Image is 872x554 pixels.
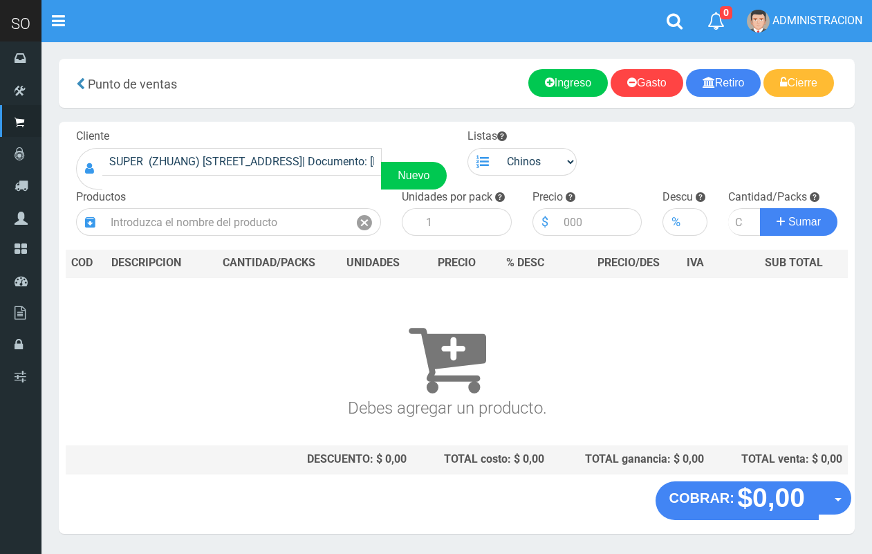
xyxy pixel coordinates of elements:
[104,208,349,236] input: Introduzca el nombre del producto
[760,208,837,236] button: Sumar
[689,208,707,236] input: 000
[467,129,507,145] label: Listas
[737,483,805,513] strong: $0,00
[597,256,660,269] span: PRECIO/DES
[211,452,407,468] div: DESCUENTO: $ 0,00
[662,190,693,205] label: Descu
[88,77,177,91] span: Punto de ventas
[715,452,842,468] div: TOTAL venta: $ 0,00
[528,69,608,97] a: Ingreso
[720,6,732,19] span: 0
[763,69,834,97] a: Cierre
[102,148,382,176] input: Consumidor Final
[687,256,704,269] span: IVA
[747,10,770,33] img: User Image
[506,256,544,269] span: % DESC
[686,69,761,97] a: Retiro
[131,256,181,269] span: CRIPCION
[76,190,126,205] label: Productos
[106,250,205,277] th: DES
[669,490,734,506] strong: COBRAR:
[419,208,512,236] input: 1
[728,190,807,205] label: Cantidad/Packs
[532,208,557,236] div: $
[205,250,333,277] th: CANTIDAD/PACKS
[333,250,413,277] th: UNIDADES
[532,190,563,205] label: Precio
[728,208,761,236] input: Cantidad
[418,452,544,468] div: TOTAL costo: $ 0,00
[381,162,446,190] a: Nuevo
[662,208,689,236] div: %
[611,69,683,97] a: Gasto
[71,297,823,417] h3: Debes agregar un producto.
[557,208,642,236] input: 000
[555,452,705,468] div: TOTAL ganancia: $ 0,00
[765,255,823,271] span: SUB TOTAL
[656,481,819,520] button: COBRAR: $0,00
[66,250,106,277] th: COD
[76,129,109,145] label: Cliente
[772,14,862,27] span: ADMINISTRACION
[788,216,821,228] span: Sumar
[402,190,492,205] label: Unidades por pack
[438,255,476,271] span: PRECIO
